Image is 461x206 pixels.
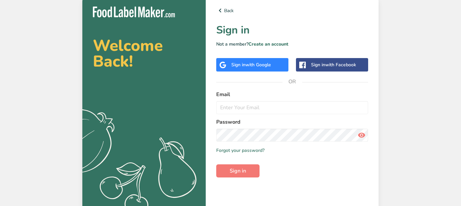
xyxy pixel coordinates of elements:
[216,147,264,154] a: Forgot your password?
[216,41,368,48] p: Not a member?
[216,118,368,126] label: Password
[231,61,271,68] div: Sign in
[216,22,368,38] h1: Sign in
[283,72,302,92] span: OR
[248,41,288,47] a: Create an account
[245,62,271,68] span: with Google
[216,164,260,177] button: Sign in
[325,62,356,68] span: with Facebook
[216,91,368,98] label: Email
[216,7,368,14] a: Back
[230,167,246,175] span: Sign in
[93,7,175,17] img: Food Label Maker
[93,38,195,69] h2: Welcome Back!
[216,101,368,114] input: Enter Your Email
[311,61,356,68] div: Sign in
